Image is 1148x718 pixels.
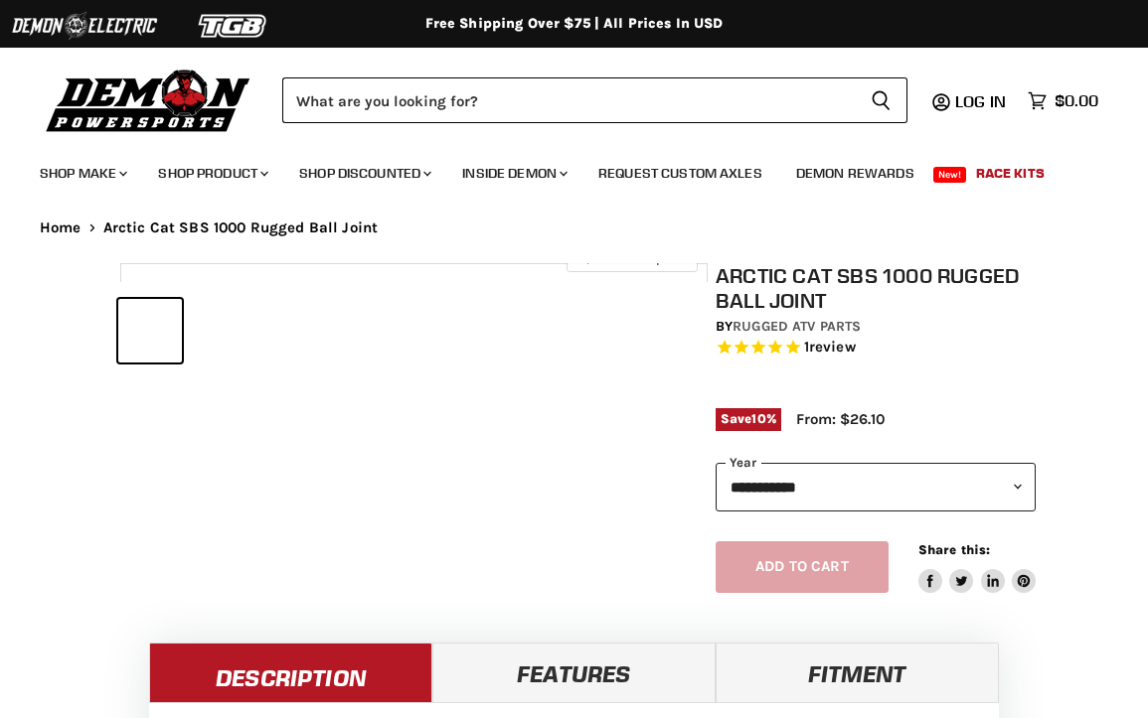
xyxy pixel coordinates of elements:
[10,7,159,45] img: Demon Electric Logo 2
[1018,86,1108,115] a: $0.00
[809,339,856,357] span: review
[716,408,781,430] span: Save %
[118,299,182,362] button: Arctic Cat SBS 1000 Rugged Ball Joint thumbnail
[25,145,1093,194] ul: Main menu
[40,219,82,236] a: Home
[751,411,765,426] span: 10
[282,77,907,123] form: Product
[855,77,907,123] button: Search
[432,643,716,702] a: Features
[282,77,855,123] input: Search
[796,410,885,428] span: From: $26.10
[918,542,990,557] span: Share this:
[716,643,999,702] a: Fitment
[733,318,861,335] a: Rugged ATV Parts
[918,541,1037,594] aside: Share this:
[955,91,1006,111] span: Log in
[961,153,1060,194] a: Race Kits
[946,92,1018,110] a: Log in
[576,250,687,265] span: Click to expand
[583,153,777,194] a: Request Custom Axles
[143,153,280,194] a: Shop Product
[716,263,1037,313] h1: Arctic Cat SBS 1000 Rugged Ball Joint
[25,153,139,194] a: Shop Make
[40,65,257,135] img: Demon Powersports
[447,153,579,194] a: Inside Demon
[716,463,1037,511] select: year
[103,219,379,236] span: Arctic Cat SBS 1000 Rugged Ball Joint
[716,316,1037,338] div: by
[804,339,856,357] span: 1 reviews
[781,153,929,194] a: Demon Rewards
[716,338,1037,359] span: Rated 5.0 out of 5 stars 1 reviews
[159,7,308,45] img: TGB Logo 2
[284,153,443,194] a: Shop Discounted
[933,167,967,183] span: New!
[1055,91,1098,110] span: $0.00
[149,643,432,702] a: Description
